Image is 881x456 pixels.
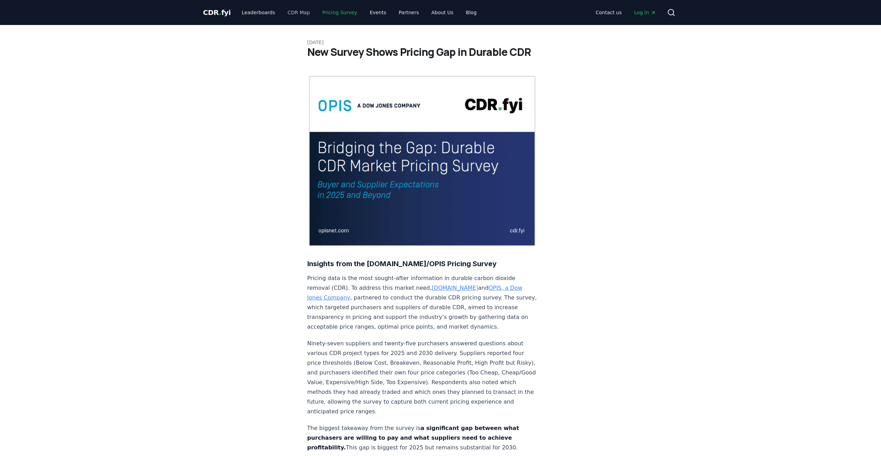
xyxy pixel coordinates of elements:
a: Pricing Survey [317,6,363,19]
h1: New Survey Shows Pricing Gap in Durable CDR [307,46,574,58]
img: blog post image [307,75,537,247]
nav: Main [236,6,482,19]
a: Contact us [590,6,627,19]
strong: a significant gap between what purchasers are willing to pay and what suppliers need to achieve p... [307,425,519,451]
strong: Insights from the [DOMAIN_NAME]/OPIS Pricing Survey [307,260,497,268]
span: CDR fyi [203,8,231,17]
p: Pricing data is the most sought-after information in durable carbon dioxide removal (CDR). To add... [307,273,537,332]
a: Events [364,6,392,19]
span: Log in [634,9,656,16]
p: Ninety-seven suppliers and twenty-five purchasers answered questions about various CDR project ty... [307,339,537,416]
a: CDR.fyi [203,8,231,17]
a: Leaderboards [236,6,281,19]
nav: Main [590,6,661,19]
a: Blog [460,6,482,19]
a: Partners [393,6,424,19]
p: [DATE] [307,39,574,46]
span: . [219,8,221,17]
a: Log in [629,6,661,19]
p: The biggest takeaway from the survey is This gap is biggest for 2025 but remains substantial for ... [307,423,537,453]
a: About Us [426,6,459,19]
a: CDR Map [282,6,315,19]
a: [DOMAIN_NAME] [432,285,478,291]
